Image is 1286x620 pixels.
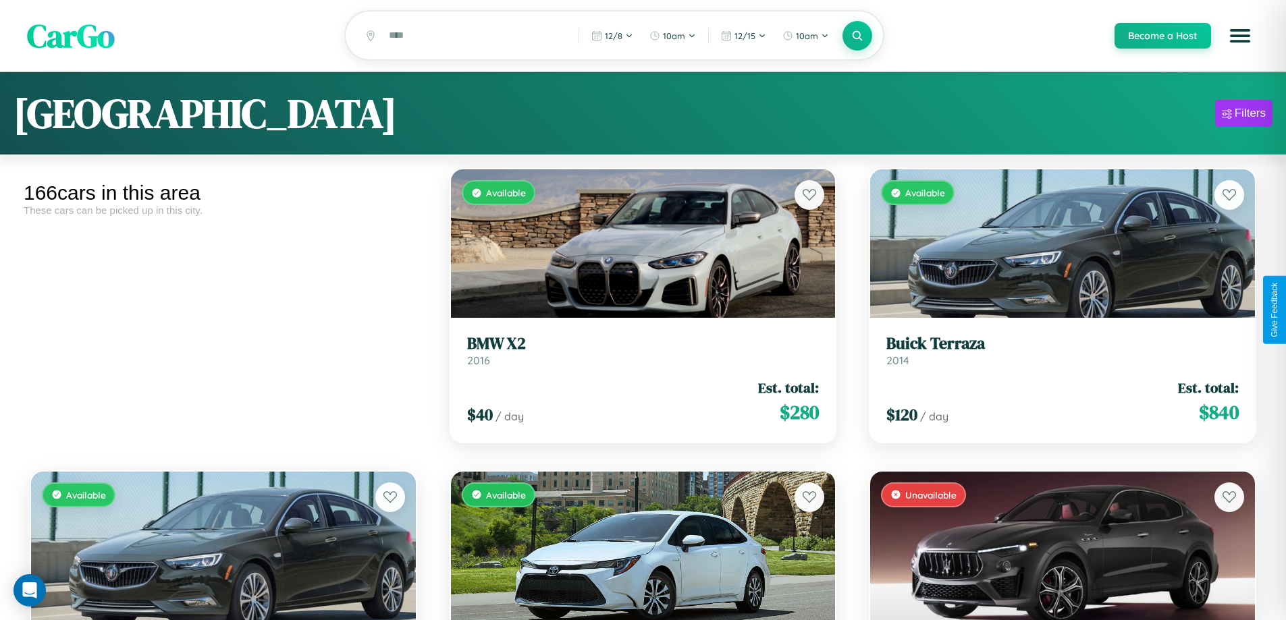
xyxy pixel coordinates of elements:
span: / day [495,410,524,423]
button: Become a Host [1115,23,1211,49]
button: 12/15 [714,25,773,47]
span: $ 40 [467,403,493,426]
span: CarGo [27,13,115,58]
span: 12 / 8 [605,30,622,41]
a: Buick Terraza2014 [886,334,1239,367]
h3: BMW X2 [467,334,820,354]
a: BMW X22016 [467,334,820,367]
button: 10am [643,25,703,47]
button: Open menu [1221,17,1259,55]
div: Open Intercom Messenger [14,574,46,607]
span: Est. total: [758,378,819,397]
button: 10am [776,25,836,47]
div: Give Feedback [1270,283,1279,337]
div: Filters [1235,107,1266,120]
span: 12 / 15 [734,30,755,41]
span: 10am [796,30,818,41]
span: 10am [663,30,685,41]
span: Est. total: [1178,378,1239,397]
span: Available [905,187,945,198]
span: $ 280 [780,399,819,426]
span: Available [486,489,526,501]
span: / day [920,410,948,423]
span: Available [486,187,526,198]
span: $ 120 [886,403,917,426]
span: $ 840 [1199,399,1239,426]
div: These cars can be picked up in this city. [24,204,423,216]
span: 2016 [467,354,490,367]
h1: [GEOGRAPHIC_DATA] [14,86,397,141]
span: Available [66,489,106,501]
div: 166 cars in this area [24,181,423,204]
button: Filters [1215,100,1272,127]
span: Unavailable [905,489,957,501]
span: 2014 [886,354,909,367]
h3: Buick Terraza [886,334,1239,354]
button: 12/8 [585,25,640,47]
